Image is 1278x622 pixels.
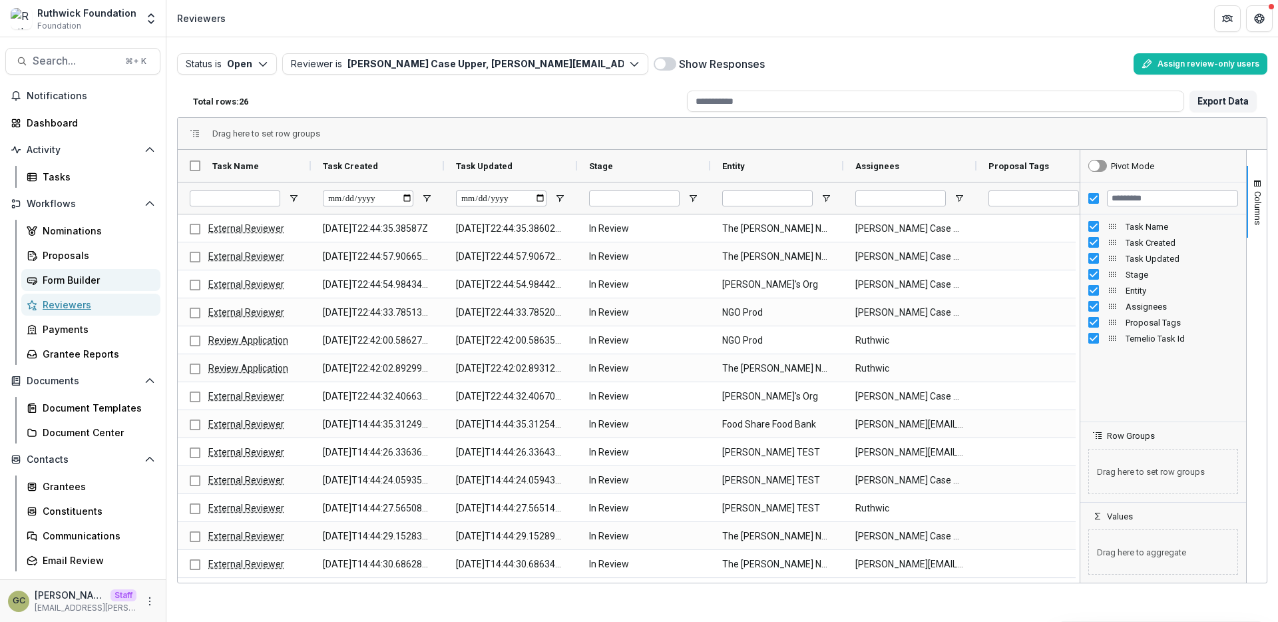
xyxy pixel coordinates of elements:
span: [DATE]T14:44:35.312498Z [323,411,432,438]
input: Task Updated Filter Input [456,190,546,206]
span: Columns [1253,191,1263,225]
span: Task Name [212,161,259,171]
span: The [PERSON_NAME] Nonprofit [722,551,831,578]
span: In Review [589,271,698,298]
button: Open Filter Menu [688,193,698,204]
span: [PERSON_NAME] Case Upper [855,523,964,550]
label: Show Responses [679,56,765,72]
span: Drag here to set row groups [1088,449,1238,494]
span: Proposal Tags [988,161,1049,171]
span: In Review [589,523,698,550]
a: Grantees [21,475,160,497]
div: ⌘ + K [122,54,149,69]
span: [DATE]T14:44:29.152839Z [323,523,432,550]
button: Open entity switcher [142,5,160,32]
span: Drag here to set row groups [212,129,320,139]
input: Entity Filter Input [722,190,813,206]
span: [DATE]T22:42:02.892994Z [323,355,432,382]
span: The [PERSON_NAME] Nonprofit [722,243,831,270]
span: [PERSON_NAME] Case Upper [855,271,964,298]
span: [DATE]T14:44:30.686345Z [456,551,565,578]
div: Document Templates [43,401,150,415]
span: [DATE]T22:42:00.586276Z [323,327,432,354]
span: [DATE]T22:44:32.406635Z [323,383,432,410]
img: Ruthwick Foundation [11,8,32,29]
span: [PERSON_NAME][EMAIL_ADDRESS][DOMAIN_NAME] [855,411,964,438]
button: Status isOpen [177,53,277,75]
span: Task Updated [1126,254,1238,264]
a: Form Builder [21,269,160,291]
div: Form Builder [43,273,150,287]
input: Stage Filter Input [589,190,680,206]
input: Assignees Filter Input [855,190,946,206]
a: Review Application [208,363,288,374]
button: Open Documents [5,370,160,392]
span: In Review [589,551,698,578]
button: Get Help [1246,5,1273,32]
div: Reviewers [177,11,226,25]
a: Constituents [21,500,160,522]
div: Pivot Mode [1111,161,1154,171]
div: Column List 8 Columns [1080,218,1246,346]
a: External Reviewer [208,419,284,430]
span: Ruthwic [855,355,964,382]
div: Values [1080,521,1246,583]
span: [PERSON_NAME] Case Upper [855,215,964,242]
div: Email Review [43,553,150,567]
span: [DATE]T22:44:33.785206Z [456,299,565,326]
div: Proposal Tags Column [1080,314,1246,330]
span: NGO Prod [722,299,831,326]
button: Open Filter Menu [554,193,565,204]
div: Task Updated Column [1080,250,1246,266]
div: Stage Column [1080,266,1246,282]
input: Task Name Filter Input [190,190,280,206]
p: Staff [110,589,136,601]
span: Contacts [27,454,139,466]
span: [DATE]T14:44:24.059436Z [456,467,565,494]
div: Proposals [43,248,150,262]
div: Reviewers [43,298,150,312]
button: Open Activity [5,139,160,160]
span: Stage [589,161,613,171]
span: [DATE]T14:44:29.152898Z [456,523,565,550]
a: External Reviewer [208,279,284,290]
span: Foundation [37,20,81,32]
span: [DATE]T22:42:02.893123Z [456,355,565,382]
p: [PERSON_NAME] [35,588,105,602]
div: Temelio Task Id Column [1080,330,1246,346]
span: [DATE]T14:44:26.336366Z [323,439,432,466]
div: Nominations [43,224,150,238]
a: Document Templates [21,397,160,419]
span: In Review [589,411,698,438]
span: [PERSON_NAME] Case Upper [855,467,964,494]
span: Stage [1126,270,1238,280]
div: Task Created Column [1080,234,1246,250]
button: Notifications [5,85,160,107]
span: Assignees [855,161,899,171]
a: External Reviewer [208,391,284,402]
div: Entity Column [1080,282,1246,298]
a: External Reviewer [208,475,284,485]
a: External Reviewer [208,447,284,458]
div: Grantee Reports [43,347,150,361]
span: Activity [27,145,139,156]
span: In Review [589,495,698,522]
p: [EMAIL_ADDRESS][PERSON_NAME][DOMAIN_NAME] [35,602,136,614]
span: Values [1107,511,1133,521]
span: Task Name [1126,222,1238,232]
a: Tasks [21,166,160,188]
span: Row Groups [1107,431,1155,441]
input: Filter Columns Input [1107,190,1238,206]
span: [PERSON_NAME]'s Org [722,383,831,410]
span: In Review [589,383,698,410]
button: Search... [5,48,160,75]
span: [DATE]T14:44:24.059359Z [323,467,432,494]
a: External Reviewer [208,307,284,318]
div: Row Groups [1080,441,1246,502]
button: Partners [1214,5,1241,32]
span: [DATE]T22:44:54.984426Z [456,271,565,298]
button: Assign review-only users [1134,53,1267,75]
span: Workflows [27,198,139,210]
span: Ruthwic [855,327,964,354]
span: [DATE]T22:44:32.406707Z [456,383,565,410]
